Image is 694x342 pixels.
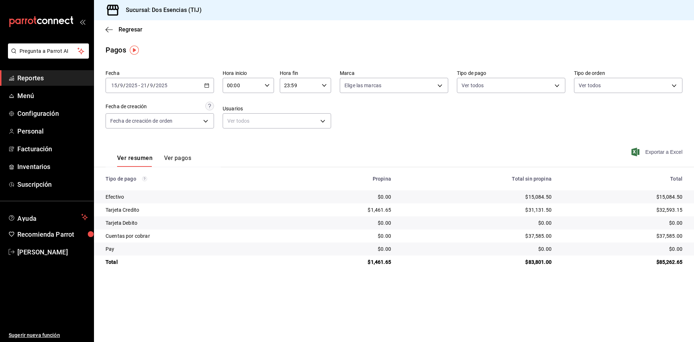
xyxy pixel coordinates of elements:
img: Tooltip marker [130,46,139,55]
label: Fecha [106,71,214,76]
div: Total [106,258,282,266]
span: / [147,83,149,88]
span: Menú [17,91,88,101]
label: Tipo de pago [457,71,565,76]
div: $0.00 [403,219,552,227]
input: ---- [155,83,168,88]
button: open_drawer_menu [80,19,85,25]
div: Propina [294,176,391,182]
div: Tipo de pago [106,176,282,182]
div: Pay [106,245,282,253]
div: $15,084.50 [563,193,682,200]
div: $31,131.50 [403,206,552,214]
label: Usuarios [223,106,331,111]
h3: Sucursal: Dos Esencias (TIJ) [120,6,202,14]
input: -- [150,83,153,88]
div: Fecha de creación [106,103,147,110]
span: - [138,83,140,88]
label: Tipo de orden [574,71,682,76]
div: $0.00 [294,245,391,253]
div: $0.00 [563,245,682,253]
span: / [153,83,155,88]
span: Personal [17,126,88,136]
div: Total [563,176,682,182]
div: $0.00 [563,219,682,227]
input: ---- [125,83,138,88]
div: navigation tabs [117,155,191,167]
div: $85,262.65 [563,258,682,266]
input: -- [141,83,147,88]
button: Ver pagos [164,155,191,167]
div: $0.00 [294,232,391,240]
span: / [123,83,125,88]
button: Exportar a Excel [633,148,682,156]
span: Ver todos [579,82,601,89]
a: Pregunta a Parrot AI [5,52,89,60]
div: $37,585.00 [563,232,682,240]
button: Pregunta a Parrot AI [8,43,89,59]
span: Pregunta a Parrot AI [20,47,78,55]
div: $83,801.00 [403,258,552,266]
span: Sugerir nueva función [9,332,88,339]
span: Recomienda Parrot [17,229,88,239]
div: Efectivo [106,193,282,200]
div: Pagos [106,45,126,55]
div: $0.00 [294,193,391,200]
div: $37,585.00 [403,232,552,240]
span: Inventarios [17,162,88,172]
span: [PERSON_NAME] [17,247,88,257]
input: -- [120,83,123,88]
div: Ver todos [223,113,331,128]
div: Total sin propina [403,176,552,182]
label: Hora inicio [223,71,274,76]
div: $0.00 [403,245,552,253]
span: / [117,83,120,88]
span: Fecha de creación de orden [110,117,172,124]
div: Tarjeta Debito [106,219,282,227]
button: Regresar [106,26,142,33]
div: Tarjeta Credito [106,206,282,214]
label: Marca [340,71,448,76]
div: $15,084.50 [403,193,552,200]
div: $1,461.65 [294,206,391,214]
span: Reportes [17,73,88,83]
div: $32,593.15 [563,206,682,214]
span: Ayuda [17,213,78,221]
span: Facturación [17,144,88,154]
label: Hora fin [280,71,331,76]
span: Configuración [17,109,88,118]
span: Regresar [119,26,142,33]
span: Ver todos [462,82,484,89]
div: $0.00 [294,219,391,227]
svg: Los pagos realizados con Pay y otras terminales son montos brutos. [142,176,147,181]
input: -- [111,83,117,88]
span: Elige las marcas [344,82,381,89]
button: Ver resumen [117,155,153,167]
div: $1,461.65 [294,258,391,266]
span: Suscripción [17,180,88,189]
div: Cuentas por cobrar [106,232,282,240]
